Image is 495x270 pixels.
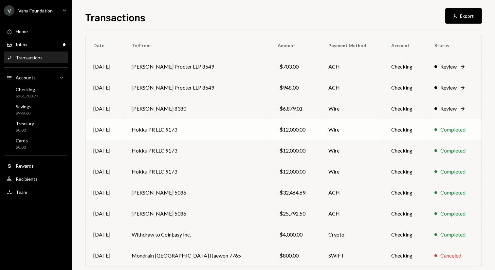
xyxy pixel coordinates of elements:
td: Checking [383,119,427,140]
td: Checking [383,203,427,224]
div: Cards [16,138,28,143]
div: Review [440,105,457,113]
div: Review [440,63,457,71]
td: ACH [321,203,383,224]
td: Wire [321,161,383,182]
div: Savings [16,104,31,109]
a: Accounts [4,72,68,83]
div: Completed [440,189,466,197]
div: Completed [440,147,466,155]
div: Canceled [440,252,461,260]
td: Hokku PR LLC 9173 [124,119,270,140]
div: Accounts [16,75,36,80]
div: V [4,5,14,16]
a: Treasury$0.00 [4,119,68,135]
div: Inbox [16,42,27,47]
div: [DATE] [93,189,116,197]
div: -$6,879.01 [278,105,313,113]
div: [DATE] [93,252,116,260]
td: [PERSON_NAME] Procter LLP 8549 [124,56,270,77]
td: Crypto [321,224,383,245]
td: Checking [383,224,427,245]
td: Checking [383,161,427,182]
td: SWIFT [321,245,383,266]
a: Transactions [4,52,68,63]
div: Team [16,189,27,195]
div: -$12,000.00 [278,147,313,155]
th: To/From [124,35,270,56]
div: -$800.00 [278,252,313,260]
a: Team [4,186,68,198]
td: ACH [321,77,383,98]
td: Checking [383,56,427,77]
td: Checking [383,77,427,98]
td: Checking [383,182,427,203]
div: Completed [440,126,466,134]
div: -$32,464.69 [278,189,313,197]
div: [DATE] [93,147,116,155]
div: Completed [440,210,466,218]
div: -$948.00 [278,84,313,92]
div: Home [16,29,28,34]
div: [DATE] [93,126,116,134]
div: -$703.00 [278,63,313,71]
a: Home [4,25,68,37]
td: Withdraw to CoinEasy Inc. [124,224,270,245]
th: Date [85,35,124,56]
a: Checking$381,700.77 [4,85,68,100]
h1: Transactions [85,10,145,24]
div: Treasury [16,121,34,126]
div: $0.00 [16,128,34,133]
div: $0.00 [16,145,28,150]
div: Completed [440,168,466,176]
div: $381,700.77 [16,93,38,99]
button: Export [445,8,482,24]
div: [DATE] [93,168,116,176]
th: Payment Method [321,35,383,56]
td: Wire [321,98,383,119]
td: Wire [321,140,383,161]
td: [PERSON_NAME] 8380 [124,98,270,119]
td: Hokku PR LLC 9173 [124,161,270,182]
div: -$4,000.00 [278,231,313,239]
div: Vana Foundation [18,8,53,13]
div: Review [440,84,457,92]
div: -$25,792.50 [278,210,313,218]
td: [PERSON_NAME] 5086 [124,203,270,224]
div: Rewards [16,163,34,169]
a: Savings$999.60 [4,102,68,117]
td: Mondrain [GEOGRAPHIC_DATA] Itaewon 7765 [124,245,270,266]
td: Checking [383,140,427,161]
div: Completed [440,231,466,239]
div: Checking [16,87,38,92]
div: -$12,000.00 [278,126,313,134]
div: $999.60 [16,111,31,116]
td: Hokku PR LLC 9173 [124,140,270,161]
td: [PERSON_NAME] 5086 [124,182,270,203]
th: Status [427,35,482,56]
div: [DATE] [93,63,116,71]
td: ACH [321,182,383,203]
td: Checking [383,98,427,119]
th: Amount [270,35,321,56]
div: [DATE] [93,210,116,218]
td: [PERSON_NAME] Procter LLP 8549 [124,77,270,98]
a: Recipients [4,173,68,185]
a: Inbox [4,38,68,50]
div: [DATE] [93,105,116,113]
div: [DATE] [93,84,116,92]
td: ACH [321,56,383,77]
div: Recipients [16,176,38,182]
a: Rewards [4,160,68,172]
div: [DATE] [93,231,116,239]
div: -$12,000.00 [278,168,313,176]
td: Checking [383,245,427,266]
a: Cards$0.00 [4,136,68,152]
td: Wire [321,119,383,140]
th: Account [383,35,427,56]
div: Transactions [16,55,43,60]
